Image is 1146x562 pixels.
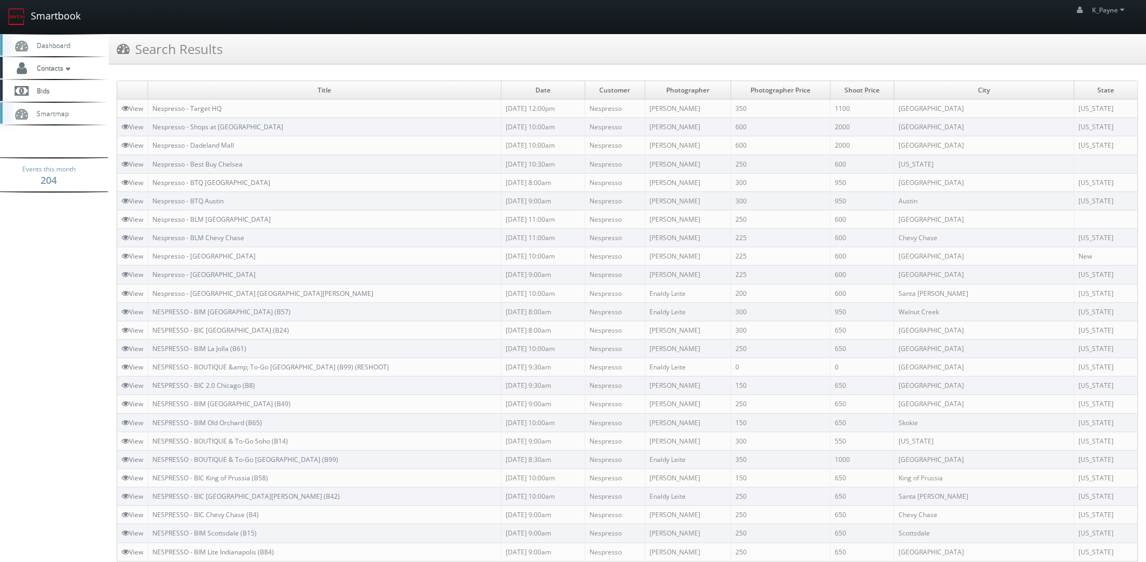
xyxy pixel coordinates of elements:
[501,266,585,284] td: [DATE] 9:00am
[1074,100,1137,118] td: [US_STATE]
[645,358,731,376] td: Enaldy Leite
[830,506,894,524] td: 650
[31,109,69,118] span: Smartmap
[731,358,830,376] td: 0
[501,210,585,228] td: [DATE] 11:00am
[501,173,585,191] td: [DATE] 8:00am
[645,266,731,284] td: [PERSON_NAME]
[731,266,830,284] td: 225
[1074,321,1137,339] td: [US_STATE]
[731,81,830,100] td: Photographer Price
[894,155,1074,173] td: [US_STATE]
[585,136,645,155] td: Nespresso
[22,164,76,175] span: Events this month
[830,413,894,432] td: 650
[894,81,1074,100] td: City
[122,252,143,261] a: View
[1074,302,1137,321] td: [US_STATE]
[122,528,143,538] a: View
[501,229,585,247] td: [DATE] 11:00am
[731,321,830,339] td: 300
[585,524,645,543] td: Nespresso
[830,432,894,450] td: 550
[501,358,585,376] td: [DATE] 9:30am
[152,233,244,242] a: Nespresso - BLM Chevy Chase
[1074,395,1137,413] td: [US_STATE]
[31,86,50,95] span: Bids
[645,321,731,339] td: [PERSON_NAME]
[1074,339,1137,358] td: [US_STATE]
[585,229,645,247] td: Nespresso
[894,450,1074,468] td: [GEOGRAPHIC_DATA]
[501,136,585,155] td: [DATE] 10:00am
[8,8,25,25] img: smartbook-logo.png
[645,468,731,487] td: [PERSON_NAME]
[585,191,645,210] td: Nespresso
[645,413,731,432] td: [PERSON_NAME]
[645,524,731,543] td: [PERSON_NAME]
[501,191,585,210] td: [DATE] 9:00am
[152,141,234,150] a: Nespresso - Dadeland Mall
[122,418,143,427] a: View
[830,266,894,284] td: 600
[585,413,645,432] td: Nespresso
[645,210,731,228] td: [PERSON_NAME]
[122,122,143,131] a: View
[731,376,830,395] td: 150
[501,321,585,339] td: [DATE] 8:00am
[585,339,645,358] td: Nespresso
[152,122,283,131] a: Nespresso - Shops at [GEOGRAPHIC_DATA]
[645,173,731,191] td: [PERSON_NAME]
[894,229,1074,247] td: Chevy Chase
[645,81,731,100] td: Photographer
[731,543,830,561] td: 250
[731,487,830,506] td: 250
[830,376,894,395] td: 650
[645,302,731,321] td: Enaldy Leite
[122,455,143,464] a: View
[501,118,585,136] td: [DATE] 10:00am
[830,468,894,487] td: 650
[501,81,585,100] td: Date
[830,395,894,413] td: 650
[645,376,731,395] td: [PERSON_NAME]
[585,284,645,302] td: Nespresso
[152,104,222,113] a: Nespresso - Target HQ
[830,191,894,210] td: 950
[894,487,1074,506] td: Santa [PERSON_NAME]
[585,155,645,173] td: Nespresso
[645,155,731,173] td: [PERSON_NAME]
[1074,413,1137,432] td: [US_STATE]
[152,215,271,224] a: Nespresso - BLM [GEOGRAPHIC_DATA]
[585,302,645,321] td: Nespresso
[894,302,1074,321] td: Walnut Creek
[731,191,830,210] td: 300
[152,178,270,187] a: Nespresso - BTQ [GEOGRAPHIC_DATA]
[830,321,894,339] td: 650
[1074,376,1137,395] td: [US_STATE]
[830,450,894,468] td: 1000
[31,63,73,72] span: Contacts
[501,376,585,395] td: [DATE] 9:30am
[501,413,585,432] td: [DATE] 10:00am
[894,210,1074,228] td: [GEOGRAPHIC_DATA]
[645,395,731,413] td: [PERSON_NAME]
[1074,506,1137,524] td: [US_STATE]
[585,100,645,118] td: Nespresso
[894,543,1074,561] td: [GEOGRAPHIC_DATA]
[501,302,585,321] td: [DATE] 8:00am
[501,524,585,543] td: [DATE] 9:00am
[731,210,830,228] td: 250
[122,362,143,372] a: View
[585,468,645,487] td: Nespresso
[152,289,373,298] a: Nespresso - [GEOGRAPHIC_DATA] [GEOGRAPHIC_DATA][PERSON_NAME]
[894,376,1074,395] td: [GEOGRAPHIC_DATA]
[148,81,501,100] td: Title
[1074,136,1137,155] td: [US_STATE]
[645,100,731,118] td: [PERSON_NAME]
[31,41,70,50] span: Dashboard
[585,543,645,561] td: Nespresso
[122,289,143,298] a: View
[152,399,291,408] a: NESPRESSO - BIM [GEOGRAPHIC_DATA] (B49)
[731,247,830,266] td: 225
